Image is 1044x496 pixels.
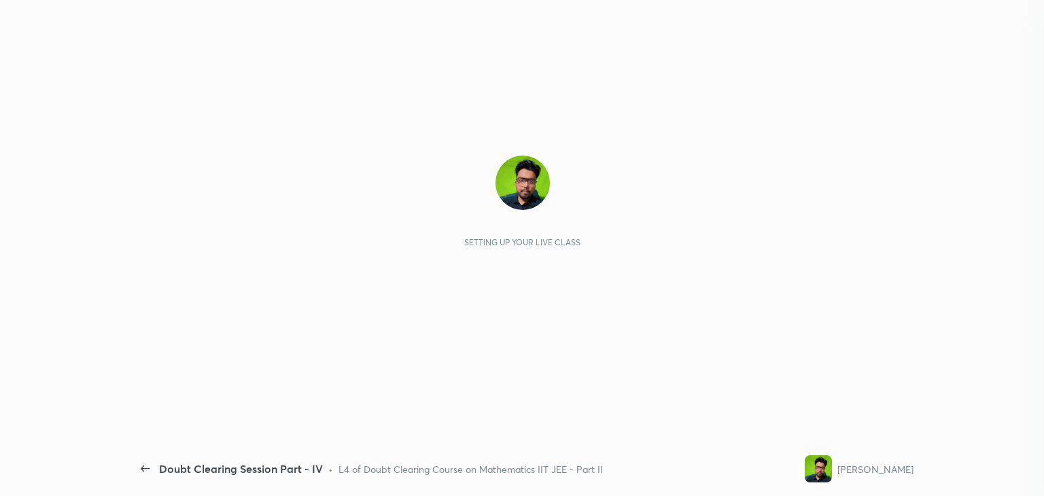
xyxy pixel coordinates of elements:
[338,462,603,476] div: L4 of Doubt Clearing Course on Mathematics IIT JEE - Part II
[805,455,832,482] img: 88146f61898444ee917a4c8c56deeae4.jpg
[837,462,913,476] div: [PERSON_NAME]
[159,461,323,477] div: Doubt Clearing Session Part - IV
[464,237,580,247] div: Setting up your live class
[495,156,550,210] img: 88146f61898444ee917a4c8c56deeae4.jpg
[328,462,333,476] div: •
